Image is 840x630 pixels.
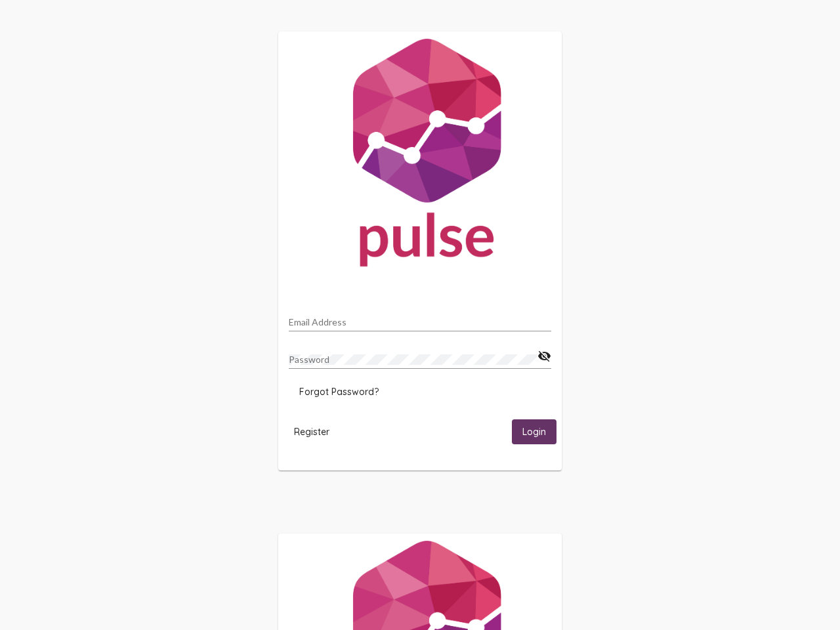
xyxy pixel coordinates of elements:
span: Login [522,427,546,438]
span: Forgot Password? [299,386,379,398]
button: Forgot Password? [289,380,389,404]
img: Pulse For Good Logo [278,31,562,280]
mat-icon: visibility_off [537,348,551,364]
button: Login [512,419,556,444]
span: Register [294,426,329,438]
button: Register [283,419,340,444]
